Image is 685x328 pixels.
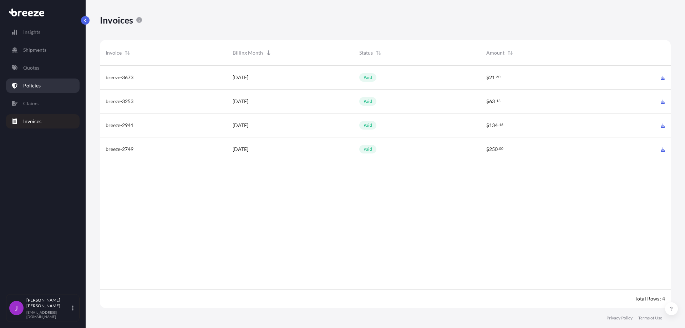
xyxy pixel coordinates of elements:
a: Shipments [6,43,80,57]
a: Terms of Use [638,315,662,321]
button: Sort [374,49,383,57]
span: [DATE] [233,146,248,153]
span: . [498,123,499,126]
p: Quotes [23,64,39,71]
span: breeze-2941 [106,122,133,129]
span: J [15,304,18,312]
span: 250 [489,147,498,152]
p: Claims [23,100,39,107]
span: $ [486,75,489,80]
span: Billing Month [233,49,263,56]
button: Sort [264,49,273,57]
span: 60 [496,76,501,78]
p: [PERSON_NAME] [PERSON_NAME] [26,297,71,309]
span: . [495,100,496,102]
span: breeze-3673 [106,74,133,81]
span: breeze-2749 [106,146,133,153]
a: Policies [6,79,80,93]
span: 63 [489,99,495,104]
a: Quotes [6,61,80,75]
p: Shipments [23,46,46,54]
p: paid [364,99,372,104]
span: Invoice [106,49,122,56]
span: $ [486,99,489,104]
p: [EMAIL_ADDRESS][DOMAIN_NAME] [26,310,71,319]
span: . [498,147,499,150]
div: Actions [607,40,671,66]
p: paid [364,146,372,152]
span: Amount [486,49,504,56]
span: 134 [489,123,498,128]
span: 13 [496,100,501,102]
p: paid [364,122,372,128]
button: Sort [506,49,514,57]
p: Invoices [23,118,41,125]
span: [DATE] [233,74,248,81]
p: paid [364,75,372,80]
a: Insights [6,25,80,39]
span: breeze-3253 [106,98,133,105]
span: . [495,76,496,78]
p: Invoices [100,14,133,26]
span: $ [486,147,489,152]
span: $ [486,123,489,128]
p: Policies [23,82,41,89]
span: 21 [489,75,495,80]
a: Claims [6,96,80,111]
span: 16 [499,123,503,126]
a: Invoices [6,114,80,128]
span: [DATE] [233,98,248,105]
button: Sort [123,49,132,57]
p: Insights [23,29,40,36]
span: 00 [499,147,503,150]
span: [DATE] [233,122,248,129]
span: Status [359,49,373,56]
a: Privacy Policy [607,315,633,321]
div: Total Rows: 4 [635,295,665,302]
